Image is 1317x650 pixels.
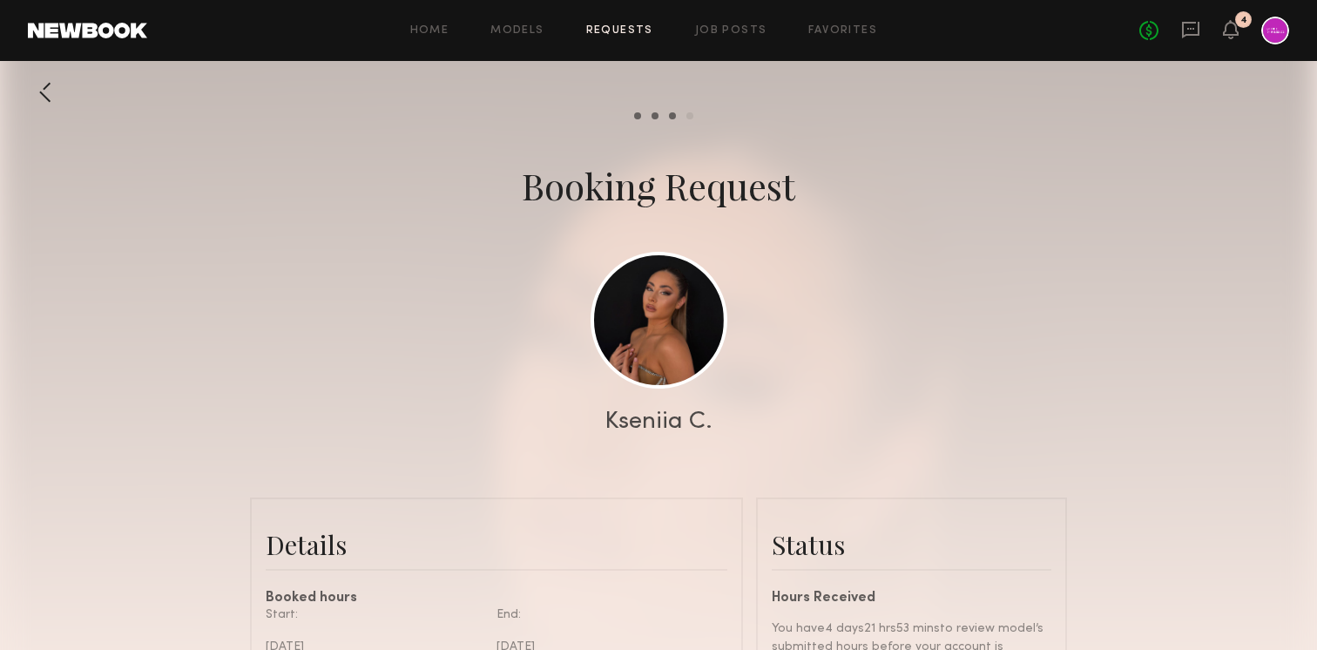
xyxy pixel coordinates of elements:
a: Home [410,25,449,37]
a: Favorites [808,25,877,37]
div: Booking Request [522,161,795,210]
div: Booked hours [266,592,727,606]
a: Job Posts [695,25,767,37]
div: 4 [1240,16,1247,25]
a: Requests [586,25,653,37]
a: Models [490,25,544,37]
div: Hours Received [772,592,1051,606]
div: End: [496,606,714,624]
div: Kseniia C. [604,410,713,434]
div: Status [772,527,1051,562]
div: Details [266,527,727,562]
div: Start: [266,606,483,624]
